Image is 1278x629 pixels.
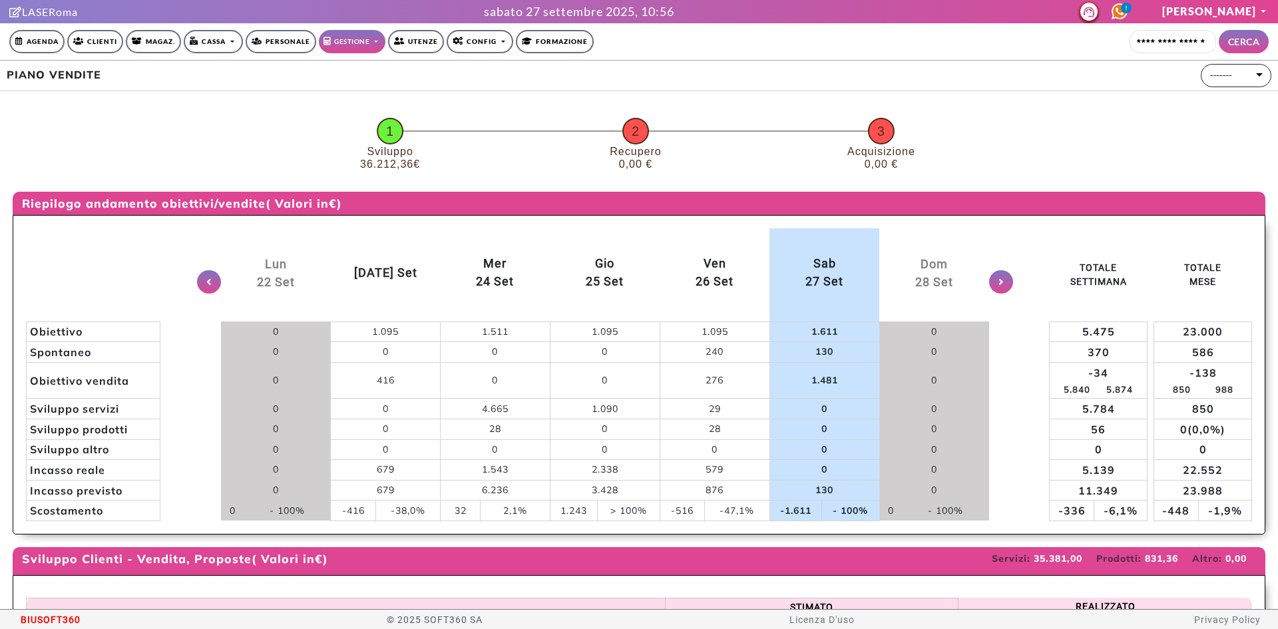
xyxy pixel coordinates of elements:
[1154,480,1252,501] td: 23.988
[441,439,550,460] td: 0
[9,5,78,18] a: Clicca per andare alla pagina di firmaLASERoma
[26,399,160,419] td: Sviluppo servizi
[1205,383,1244,397] label: Scostamento tra obiettivo di vendita mensile (obiettivo - Spontaneo) e gli obiettivi di vendita p...
[879,342,989,363] td: 0
[375,501,440,521] td: -38,0%
[331,342,441,363] td: 0
[221,439,331,460] td: 0
[244,501,331,521] td: - 100%
[1154,228,1252,321] th: TOTALE MESE
[1052,365,1145,381] label: -34
[441,321,550,342] td: 1.511
[992,552,1030,566] label: Servizi:
[1058,383,1097,397] label: È la somma degli importi di “Sviluppo servizi/prodotti/altro”, “Recupero” e “Acquisizioni” della ...
[360,158,420,170] tspan: 36.212,36€
[331,419,441,439] td: 0
[879,399,989,419] td: 0
[660,501,704,521] td: -516
[660,362,769,399] td: 276
[1096,552,1142,566] label: Prodotti:
[252,551,328,566] small: ( Valori in )
[1050,419,1148,439] td: 56
[26,501,160,521] td: Scostamento
[447,30,514,53] a: Config
[1050,228,1148,321] th: TOTALE SETTIMANA
[805,254,843,290] label: sab 27 set
[221,321,331,342] td: 0
[769,480,879,501] td: 130
[441,480,550,501] td: 6.236
[1154,342,1252,363] td: 586
[221,419,331,439] td: 0
[1050,439,1148,460] td: 0
[769,439,879,460] td: 0
[769,362,879,399] td: 1.481
[388,30,444,53] a: Utenze
[879,362,989,399] td: 0
[597,501,660,521] td: > 100%
[915,255,953,291] label: dom 28 set
[9,7,22,17] i: Clicca per andare alla pagina di firma
[367,146,413,157] tspan: Sviluppo
[1194,614,1261,625] a: Privacy Policy
[1156,365,1249,381] label: -138
[26,342,160,363] td: Spontaneo
[879,480,989,501] td: 0
[489,423,501,435] span: 28
[67,30,123,53] a: Clienti
[769,501,821,521] td: -1.611
[9,30,65,53] a: Agenda
[586,254,624,290] label: gio 25 set
[550,480,660,501] td: 3.428
[1100,383,1140,397] label: Scostamento tra obiettivo di vendita settimana (obiettivo - Spontaneo) e gli obiettivi di vendita...
[1050,342,1148,363] td: 370
[441,362,550,399] td: 0
[22,196,1261,210] h5: Riepilogo andamento obiettivi/vendite
[1154,460,1252,481] td: 22.552
[331,399,441,419] td: 0
[660,321,769,342] td: 1.095
[221,399,331,419] td: 0
[26,419,160,439] td: Sviluppo prodotti
[221,362,331,399] td: 0
[257,255,295,291] label: lun 22 set
[789,614,855,625] a: Licenza D'uso
[632,124,640,138] tspan: 2
[550,362,660,399] td: 0
[619,158,652,170] tspan: 0,00 €
[1154,321,1252,342] td: 23.000
[705,501,769,521] td: -47,1%
[1219,30,1269,53] button: CERCA
[958,598,1252,616] th: REALIZZATO
[246,30,316,53] a: Personale
[26,439,160,460] td: Sviluppo altro
[1154,501,1198,521] td: -448
[660,460,769,481] td: 579
[331,480,441,501] td: 679
[221,342,331,363] td: 0
[879,501,902,521] td: 0
[550,321,660,342] td: 1.095
[126,30,181,53] a: Magaz.
[1198,501,1252,521] td: -1,9%
[266,196,342,210] small: ( Valori in )
[550,439,660,460] td: 0
[482,403,509,415] span: 4.665
[315,551,323,566] b: €
[877,124,885,138] tspan: 3
[660,480,769,501] td: 876
[592,403,618,415] span: 1.090
[550,460,660,481] td: 2.338
[550,342,660,363] td: 0
[331,460,441,481] td: 679
[550,501,597,521] td: 1.243
[902,501,989,521] td: - 100%
[879,439,989,460] td: 0
[1050,501,1094,521] td: -336
[1050,399,1148,419] td: 5.784
[1154,399,1252,419] td: 850
[1154,419,1252,439] td: 0
[1130,30,1216,53] input: Cerca cliente...
[516,30,594,53] a: Formazione
[481,501,550,521] td: 2,1%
